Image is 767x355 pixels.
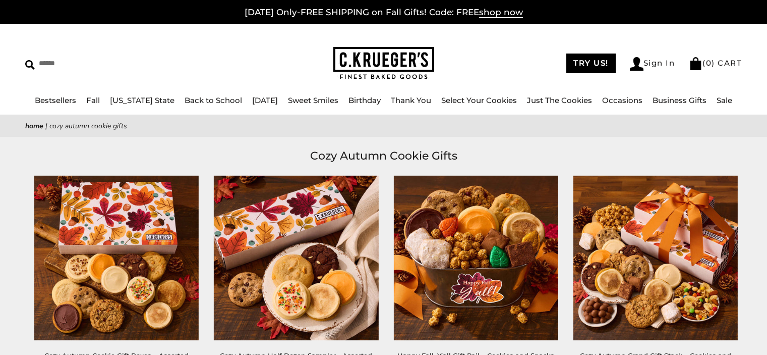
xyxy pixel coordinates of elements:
a: Sale [717,95,732,105]
a: [DATE] Only-FREE SHIPPING on Fall Gifts! Code: FREEshop now [245,7,523,18]
img: Account [630,57,643,71]
a: Just The Cookies [527,95,592,105]
span: Cozy Autumn Cookie Gifts [49,121,127,131]
a: Select Your Cookies [441,95,517,105]
span: shop now [479,7,523,18]
h1: Cozy Autumn Cookie Gifts [40,147,727,165]
a: Fall [86,95,100,105]
a: [DATE] [252,95,278,105]
a: Occasions [602,95,642,105]
img: C.KRUEGER'S [333,47,434,80]
img: Happy Fall, Y’all Gift Pail – Cookies and Snacks [393,175,558,340]
img: Search [25,60,35,70]
a: Sweet Smiles [288,95,338,105]
img: Bag [689,57,702,70]
span: | [45,121,47,131]
input: Search [25,56,195,71]
nav: breadcrumbs [25,120,742,132]
a: [US_STATE] State [110,95,174,105]
a: Sign In [630,57,675,71]
a: Back to School [185,95,242,105]
img: Cozy Autumn Half Dozen Sampler - Assorted Cookies [214,175,378,340]
a: (0) CART [689,58,742,68]
a: Thank You [391,95,431,105]
a: Happy Fall, Y’all Gift Pail – Cookies and Snacks [394,175,558,340]
a: Birthday [348,95,381,105]
span: 0 [706,58,712,68]
img: Cozy Autumn Cookie Gift Boxes – Assorted Cookies [34,175,199,340]
a: Home [25,121,43,131]
a: Bestsellers [35,95,76,105]
a: TRY US! [566,54,616,73]
img: Cozy Autumn Grand Gift Stack – Cookies and Snacks [573,175,738,340]
a: Business Gifts [653,95,706,105]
